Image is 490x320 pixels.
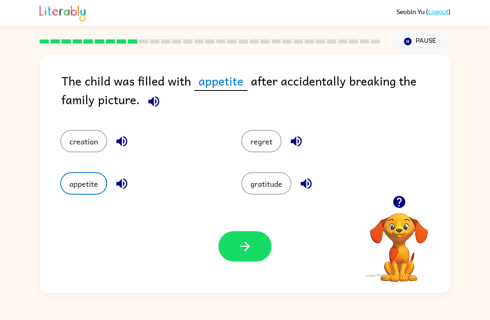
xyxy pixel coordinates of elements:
video: Your browser must support playing .mp4 files to use Literably. Please try using another browser. [358,200,441,283]
button: Pause [390,32,451,51]
span: Seobin Yu [397,7,426,15]
span: appetite [194,71,247,91]
button: appetite [60,172,107,195]
button: regret [241,130,282,152]
button: creation [60,130,107,152]
img: Literably [39,3,86,22]
div: ( ) [397,7,451,15]
a: Logout [428,7,448,15]
div: The child was filled with after accidentally breaking the family picture. [61,71,451,113]
button: gratitude [241,172,292,195]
